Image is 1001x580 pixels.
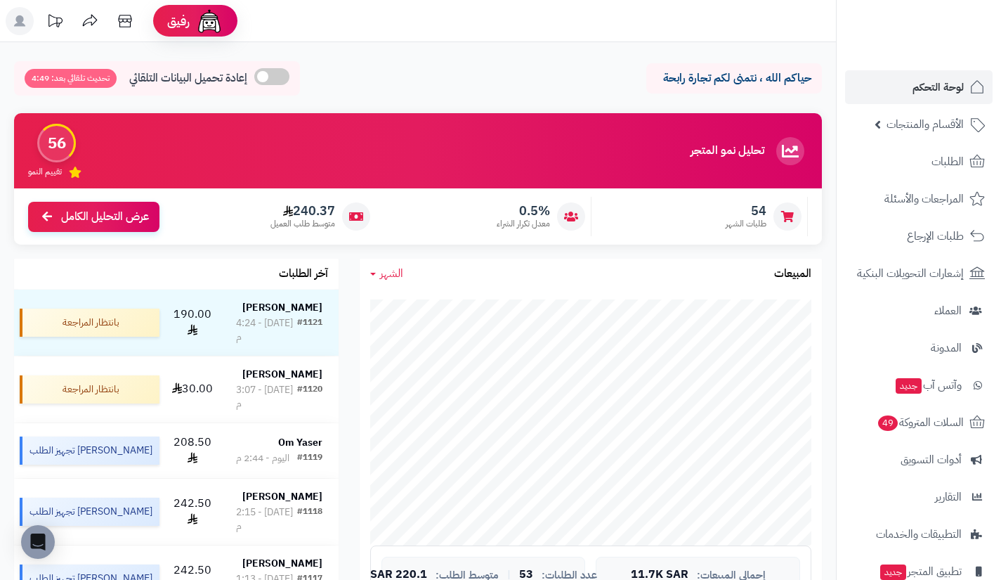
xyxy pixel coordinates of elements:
span: معدل تكرار الشراء [497,218,550,230]
span: الأقسام والمنتجات [886,115,964,134]
a: العملاء [845,294,993,328]
div: بانتظار المراجعة [20,375,159,404]
a: أدوات التسويق [845,443,993,477]
a: التطبيقات والخدمات [845,517,993,551]
img: ai-face.png [195,7,223,35]
strong: [PERSON_NAME] [242,556,322,571]
span: المدونة [931,338,962,358]
img: logo-2.png [905,32,988,61]
a: عرض التحليل الكامل [28,202,159,232]
span: لوحة التحكم [912,77,964,97]
span: تقييم النمو [28,166,62,178]
span: 49 [878,415,898,432]
span: المراجعات والأسئلة [884,189,964,209]
span: | [507,569,511,580]
span: رفيق [167,13,190,30]
a: المراجعات والأسئلة [845,182,993,216]
div: Open Intercom Messenger [21,525,55,559]
div: [DATE] - 4:24 م [236,316,296,344]
a: وآتس آبجديد [845,368,993,402]
span: متوسط طلب العميل [270,218,335,230]
span: التطبيقات والخدمات [876,524,962,544]
span: إعادة تحميل البيانات التلقائي [129,70,247,86]
div: بانتظار المراجعة [20,309,159,337]
div: #1120 [297,383,322,411]
span: الشهر [380,265,403,282]
span: طلبات الإرجاع [907,226,964,246]
td: 242.50 [165,479,220,545]
div: #1119 [297,451,322,465]
a: إشعارات التحويلات البنكية [845,257,993,290]
div: [DATE] - 3:07 م [236,383,296,411]
a: طلبات الإرجاع [845,219,993,253]
strong: Om Yaser [278,435,322,450]
span: 240.37 [270,203,335,219]
span: جديد [880,565,906,580]
a: السلات المتروكة49 [845,406,993,439]
div: [DATE] - 2:15 م [236,505,296,534]
a: التقارير [845,480,993,514]
a: تحديثات المنصة [37,7,72,39]
h3: المبيعات [774,268,811,281]
td: 30.00 [165,356,220,423]
span: العملاء [934,301,962,321]
strong: [PERSON_NAME] [242,300,322,315]
h3: آخر الطلبات [279,268,328,281]
span: أدوات التسويق [901,450,962,470]
td: 208.50 [165,423,220,478]
span: وآتس آب [894,375,962,395]
div: [PERSON_NAME] تجهيز الطلب [20,498,159,526]
div: #1121 [297,316,322,344]
td: 190.00 [165,290,220,356]
h3: تحليل نمو المتجر [691,145,764,157]
div: #1118 [297,505,322,534]
span: جديد [896,378,922,394]
span: السلات المتروكة [877,413,964,432]
div: اليوم - 2:44 م [236,451,289,465]
a: الطلبات [845,145,993,179]
strong: [PERSON_NAME] [242,489,322,504]
p: حياكم الله ، نتمنى لكم تجارة رابحة [657,70,811,86]
span: تحديث تلقائي بعد: 4:49 [25,69,117,88]
a: الشهر [370,266,403,282]
span: إشعارات التحويلات البنكية [857,264,964,283]
a: المدونة [845,331,993,365]
span: الطلبات [931,152,964,172]
a: لوحة التحكم [845,70,993,104]
span: 0.5% [497,203,550,219]
strong: [PERSON_NAME] [242,367,322,382]
span: طلبات الشهر [726,218,766,230]
span: 54 [726,203,766,219]
span: عرض التحليل الكامل [61,209,149,225]
span: التقارير [935,487,962,507]
div: [PERSON_NAME] تجهيز الطلب [20,437,159,465]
